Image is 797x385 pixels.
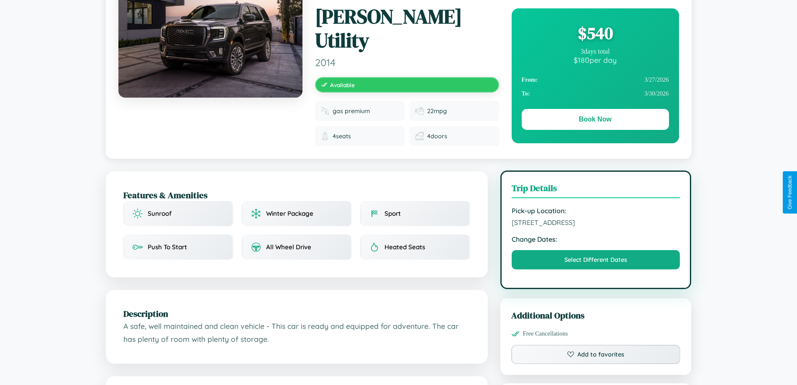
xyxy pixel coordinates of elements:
button: Add to favorites [511,345,681,364]
span: Available [330,81,355,88]
span: [STREET_ADDRESS] [512,218,680,227]
div: 3 days total [522,48,669,55]
span: 22 mpg [427,107,447,115]
span: Push To Start [148,243,187,251]
div: 3 / 27 / 2026 [522,73,669,87]
img: Fuel type [321,107,329,115]
span: 4 doors [427,132,447,140]
span: Sport [384,209,401,217]
span: Winter Package [266,209,313,217]
img: Doors [415,132,424,140]
span: Heated Seats [384,243,425,251]
button: Select Different Dates [512,250,680,269]
img: Seats [321,132,329,140]
h3: Trip Details [512,182,680,198]
p: A safe, well maintained and clean vehicle - This car is ready and equipped for adventure. The car... [123,320,470,346]
div: $ 180 per day [522,55,669,65]
img: Fuel efficiency [415,107,424,115]
div: Give Feedback [787,176,793,209]
h2: Features & Amenities [123,189,470,201]
strong: To: [522,90,530,97]
strong: From: [522,76,538,83]
div: $ 540 [522,22,669,44]
button: Book Now [522,109,669,130]
span: All Wheel Drive [266,243,311,251]
span: gas premium [333,107,370,115]
div: 3 / 30 / 2026 [522,87,669,101]
span: Free Cancellations [523,330,568,337]
strong: Change Dates: [512,235,680,243]
span: 2014 [315,56,499,69]
h2: Description [123,307,470,320]
strong: Pick-up Location: [512,207,680,215]
h3: Additional Options [511,309,681,321]
span: 4 seats [333,132,351,140]
span: Sunroof [148,209,172,217]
